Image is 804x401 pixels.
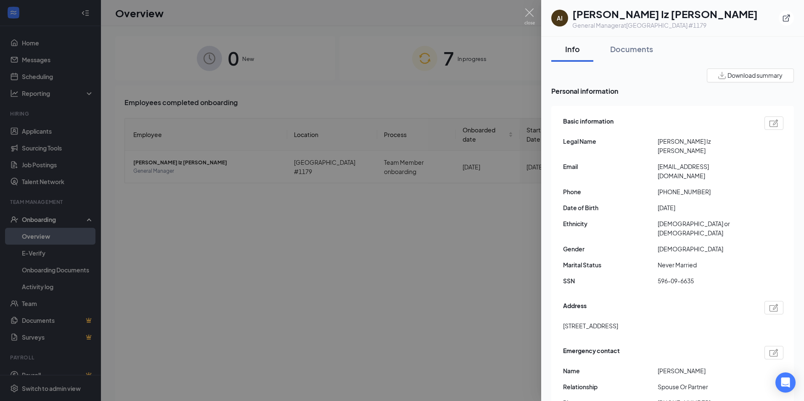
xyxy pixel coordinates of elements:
span: [PERSON_NAME] [658,366,752,375]
span: [DATE] [658,203,752,212]
span: [EMAIL_ADDRESS][DOMAIN_NAME] [658,162,752,180]
span: Emergency contact [563,346,620,359]
span: Gender [563,244,658,253]
div: AI [557,14,563,22]
h1: [PERSON_NAME] Iz [PERSON_NAME] [572,7,758,21]
span: Personal information [551,86,794,96]
span: Basic information [563,116,614,130]
span: Email [563,162,658,171]
span: Name [563,366,658,375]
div: General Manager at [GEOGRAPHIC_DATA] #1179 [572,21,758,29]
button: Download summary [707,69,794,82]
span: [STREET_ADDRESS] [563,321,618,330]
span: Never Married [658,260,752,269]
span: Marital Status [563,260,658,269]
span: Date of Birth [563,203,658,212]
span: Legal Name [563,137,658,146]
div: Open Intercom Messenger [775,372,796,393]
span: 596-09-6635 [658,276,752,285]
div: Info [560,44,585,54]
span: Ethnicity [563,219,658,228]
span: Relationship [563,382,658,391]
span: [DEMOGRAPHIC_DATA] or [DEMOGRAPHIC_DATA] [658,219,752,237]
span: [PHONE_NUMBER] [658,187,752,196]
span: Phone [563,187,658,196]
button: ExternalLink [779,11,794,26]
span: Address [563,301,587,314]
svg: ExternalLink [782,14,791,22]
span: Download summary [727,71,783,80]
div: Documents [610,44,653,54]
span: [PERSON_NAME] Iz [PERSON_NAME] [658,137,752,155]
span: SSN [563,276,658,285]
span: Spouse Or Partner [658,382,752,391]
span: [DEMOGRAPHIC_DATA] [658,244,752,253]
